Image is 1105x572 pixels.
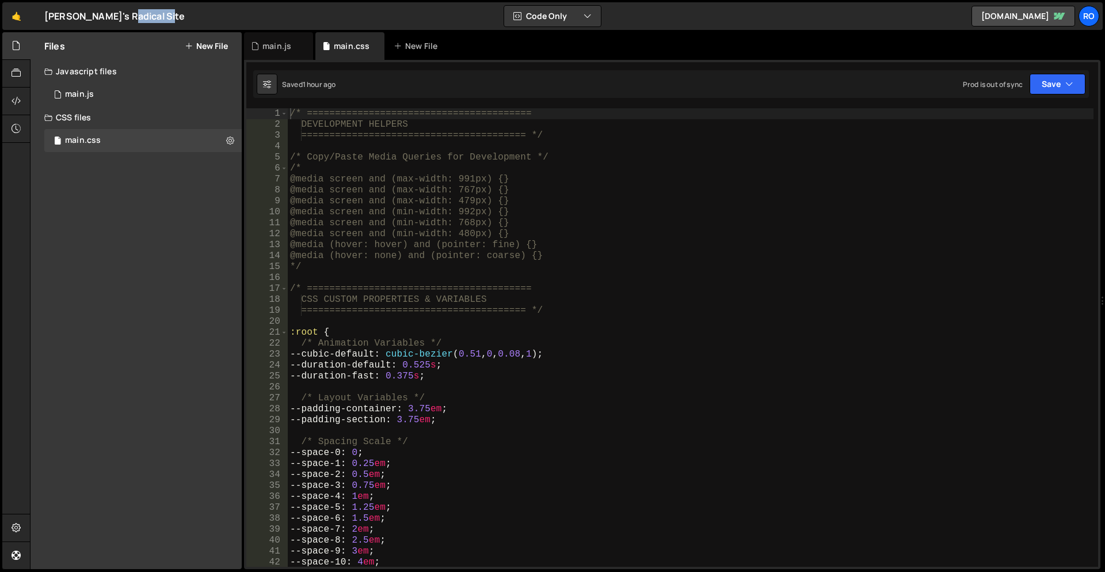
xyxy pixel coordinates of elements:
button: New File [185,41,228,51]
button: Code Only [504,6,601,26]
div: 29 [246,415,288,426]
div: 39 [246,524,288,535]
div: Javascript files [31,60,242,83]
div: 7 [246,174,288,185]
div: 25 [246,371,288,382]
div: 18 [246,294,288,305]
div: 36 [246,491,288,502]
div: [PERSON_NAME]'s Radical Site [44,9,185,23]
div: 4 [246,141,288,152]
div: 5 [246,152,288,163]
div: 30 [246,426,288,437]
div: 2 [246,119,288,130]
div: Saved [282,79,336,89]
div: 1 hour ago [303,79,336,89]
div: 16726/45737.js [44,83,242,106]
div: 8 [246,185,288,196]
a: [DOMAIN_NAME] [971,6,1075,26]
div: 34 [246,469,288,480]
div: 9 [246,196,288,207]
div: main.js [65,89,94,100]
div: main.css [65,135,101,146]
div: Prod is out of sync [963,79,1023,89]
div: 32 [246,448,288,459]
a: Ro [1079,6,1099,26]
div: CSS files [31,106,242,129]
div: 10 [246,207,288,218]
div: 40 [246,535,288,546]
div: 17 [246,283,288,294]
div: 20 [246,316,288,327]
div: 23 [246,349,288,360]
h2: Files [44,40,65,52]
div: 14 [246,251,288,262]
div: 16726/45739.css [44,129,242,152]
div: main.css [334,40,369,52]
div: 38 [246,513,288,524]
div: 16 [246,272,288,283]
div: main.js [262,40,291,52]
div: 11 [246,218,288,229]
div: 37 [246,502,288,513]
div: 6 [246,163,288,174]
div: New File [394,40,442,52]
div: 33 [246,459,288,469]
div: 35 [246,480,288,491]
div: 24 [246,360,288,371]
div: 1 [246,108,288,119]
div: 12 [246,229,288,240]
div: 13 [246,240,288,251]
div: 31 [246,437,288,448]
div: 42 [246,557,288,568]
button: Save [1030,74,1085,94]
div: 22 [246,338,288,349]
div: 21 [246,327,288,338]
div: 28 [246,404,288,415]
div: 27 [246,393,288,404]
div: 3 [246,130,288,141]
div: 15 [246,262,288,272]
div: 26 [246,382,288,393]
div: 41 [246,546,288,557]
div: 19 [246,305,288,316]
a: 🤙 [2,2,31,30]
